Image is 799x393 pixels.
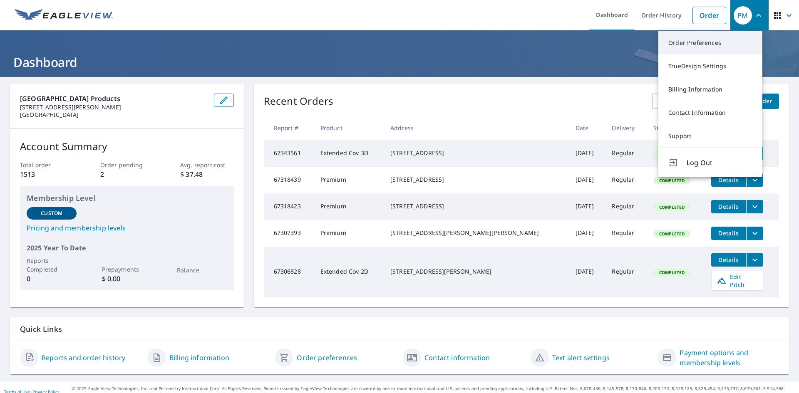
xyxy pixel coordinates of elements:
span: Details [716,203,741,210]
a: TrueDesign Settings [658,54,762,78]
div: [STREET_ADDRESS][PERSON_NAME][PERSON_NAME] [390,229,562,237]
td: 67306828 [264,247,314,297]
span: Details [716,229,741,237]
span: Completed [654,204,690,210]
img: EV Logo [15,9,113,22]
th: Date [569,116,605,140]
div: [STREET_ADDRESS] [390,149,562,157]
p: [GEOGRAPHIC_DATA] [20,111,207,119]
button: detailsBtn-67307393 [711,227,746,240]
p: Balance [177,266,227,274]
button: detailsBtn-67318423 [711,200,746,213]
button: filesDropdownBtn-67307393 [746,227,763,240]
p: [GEOGRAPHIC_DATA] Products [20,94,207,104]
a: Text alert settings [552,353,610,363]
a: Edit Pitch [711,271,763,291]
td: 67318439 [264,167,314,193]
span: Completed [654,269,690,275]
p: 2 [100,169,154,179]
span: Completed [654,178,690,183]
p: [STREET_ADDRESS][PERSON_NAME] [20,104,207,111]
td: Premium [314,193,384,220]
p: 0 [27,274,77,284]
span: Details [716,256,741,264]
td: Regular [605,193,647,220]
a: Billing information [169,353,229,363]
a: Order preferences [297,353,357,363]
span: Completed [654,151,690,157]
p: 2025 Year To Date [27,243,227,253]
p: Total order [20,161,73,169]
a: Reports and order history [42,353,125,363]
td: 67307393 [264,220,314,247]
div: [STREET_ADDRESS] [390,202,562,210]
p: Prepayments [102,265,152,274]
a: Support [658,124,762,148]
a: Payment options and membership levels [680,348,779,368]
p: Account Summary [20,139,234,154]
div: [STREET_ADDRESS] [390,175,562,184]
span: Edit Pitch [717,273,758,289]
span: Completed [654,231,690,237]
p: $ 0.00 [102,274,152,284]
td: Premium [314,167,384,193]
th: Product [314,116,384,140]
button: filesDropdownBtn-67318423 [746,200,763,213]
a: Contact information [424,353,490,363]
td: Regular [605,140,647,167]
td: [DATE] [569,167,605,193]
button: filesDropdownBtn-67318439 [746,173,763,187]
td: Premium [314,220,384,247]
button: Log Out [658,148,762,177]
button: detailsBtn-67318439 [711,173,746,187]
a: Pricing and membership levels [27,223,227,233]
td: Regular [605,247,647,297]
a: Order Preferences [658,31,762,54]
td: Regular [605,167,647,193]
p: 1513 [20,169,73,179]
button: detailsBtn-67306828 [711,253,746,267]
td: 67343561 [264,140,314,167]
td: Regular [605,220,647,247]
th: Address [384,116,569,140]
th: Status [647,116,705,140]
th: Delivery [605,116,647,140]
td: 67318423 [264,193,314,220]
td: [DATE] [569,220,605,247]
span: Details [716,176,741,184]
a: View All Orders [652,94,711,109]
p: $ 37.48 [180,169,233,179]
a: Contact Information [658,101,762,124]
p: Avg. report cost [180,161,233,169]
span: Log Out [687,158,752,168]
p: Order pending [100,161,154,169]
div: [STREET_ADDRESS][PERSON_NAME] [390,267,562,276]
th: Report # [264,116,314,140]
a: Billing Information [658,78,762,101]
td: [DATE] [569,247,605,297]
p: Recent Orders [264,94,334,109]
div: PM [734,6,752,25]
h1: Dashboard [10,54,789,71]
td: [DATE] [569,193,605,220]
p: Reports Completed [27,256,77,274]
td: Extended Cov 3D [314,140,384,167]
td: [DATE] [569,140,605,167]
p: Membership Level [27,193,227,204]
button: filesDropdownBtn-67306828 [746,253,763,267]
td: Extended Cov 2D [314,247,384,297]
a: Order [692,7,726,24]
p: Custom [41,210,62,217]
p: Quick Links [20,324,779,334]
